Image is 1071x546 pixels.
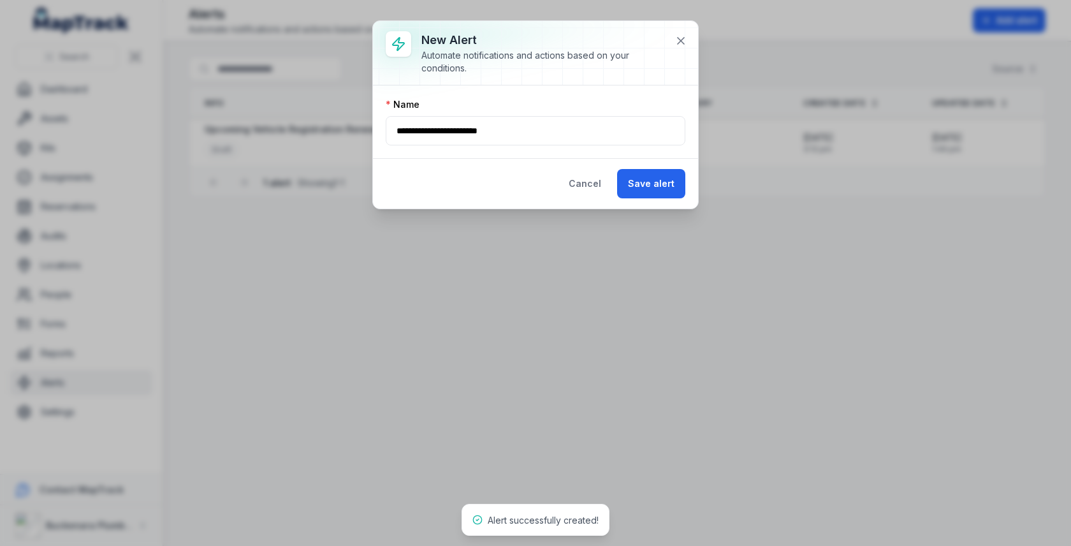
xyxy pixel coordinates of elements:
[488,515,599,526] span: Alert successfully created!
[617,169,685,198] button: Save alert
[558,169,612,198] button: Cancel
[421,49,665,75] div: Automate notifications and actions based on your conditions.
[386,98,419,111] label: Name
[421,31,665,49] h3: New alert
